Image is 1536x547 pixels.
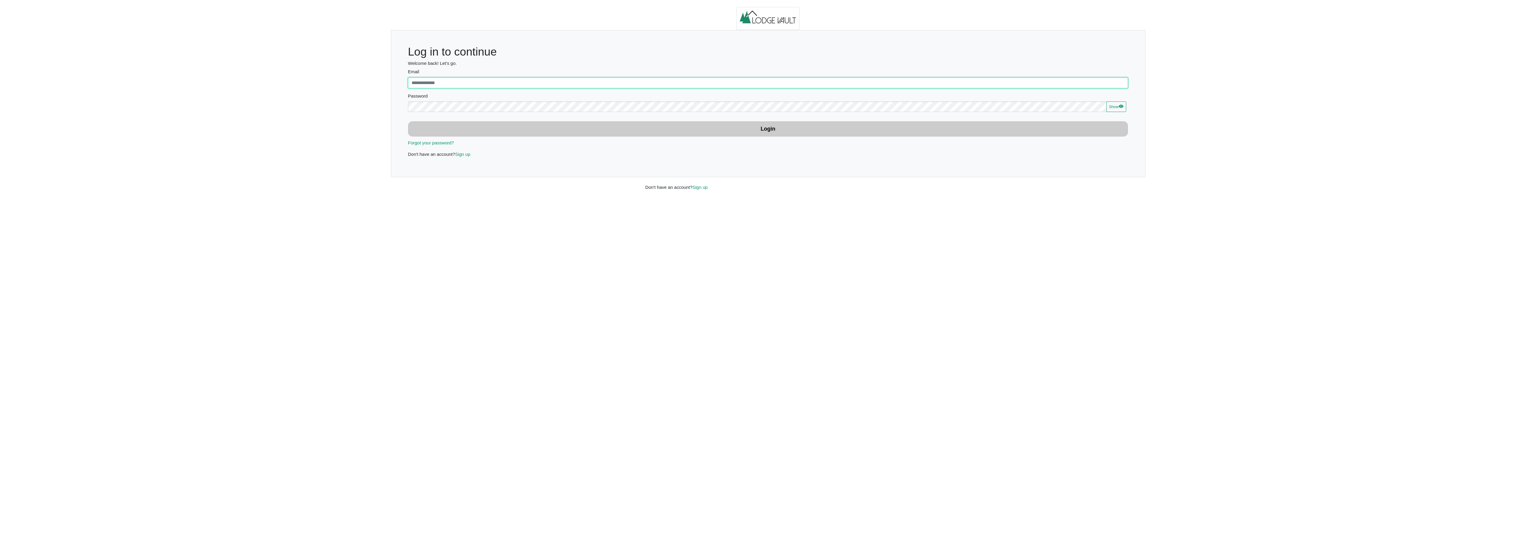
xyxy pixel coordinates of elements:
h6: Welcome back! Let's go. [408,61,1128,66]
svg: eye fill [1119,104,1123,109]
a: Sign up [692,185,708,190]
label: Email [408,68,1128,75]
p: Don't have an account? [408,151,1128,158]
a: Sign up [455,152,470,157]
button: Showeye fill [1106,101,1126,112]
div: Don't have an account? [641,177,895,191]
a: Forgot your password? [408,140,454,145]
legend: Password [408,93,1128,101]
h1: Log in to continue [408,45,1128,59]
b: Login [761,126,775,132]
button: Login [408,121,1128,137]
img: logo.2b93711c.jpg [736,7,799,30]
